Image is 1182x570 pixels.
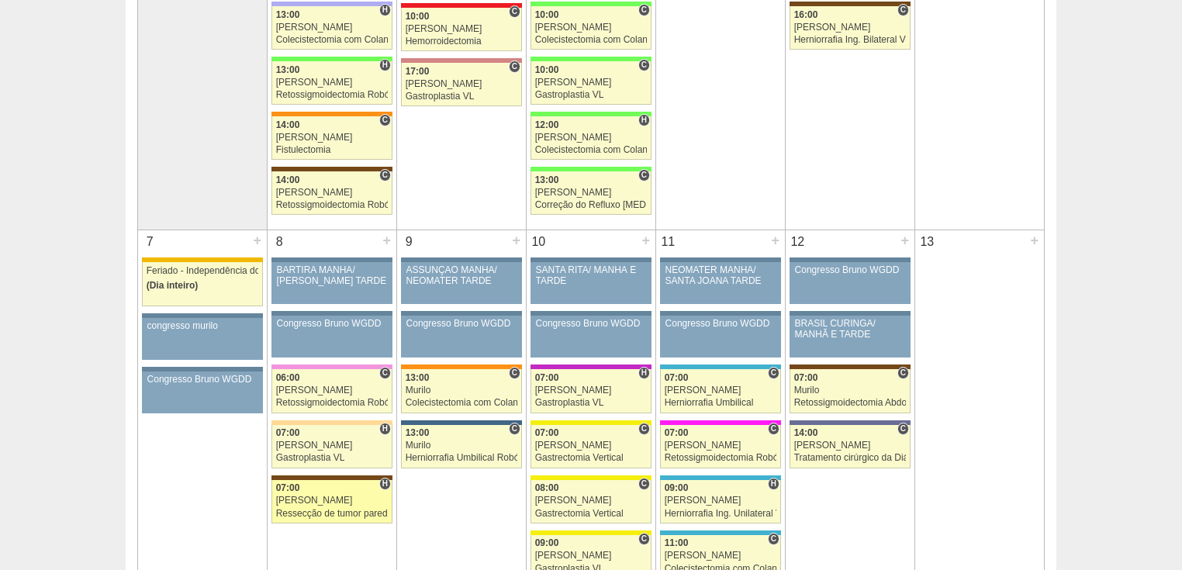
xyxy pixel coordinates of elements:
span: 13:00 [276,9,300,20]
div: Key: Neomater [660,530,781,535]
span: (Dia inteiro) [147,280,199,291]
div: Tratamento cirúrgico da Diástase do reto abdomem [794,453,907,463]
div: + [510,230,523,250]
div: Key: Santa Joana [790,2,911,6]
div: [PERSON_NAME] [535,78,648,88]
a: C 14:00 [PERSON_NAME] Tratamento cirúrgico da Diástase do reto abdomem [790,425,911,468]
span: Consultório [768,367,779,379]
div: Feriado - Independência do [GEOGRAPHIC_DATA] [147,266,259,276]
div: Colecistectomia com Colangiografia VL [535,145,648,155]
div: Herniorrafia Ing. Unilateral VL [665,509,777,519]
div: 7 [138,230,162,254]
a: C 16:00 [PERSON_NAME] Herniorrafia Ing. Bilateral VL [790,6,911,50]
span: Consultório [638,423,650,435]
div: [PERSON_NAME] [535,440,648,451]
span: 14:00 [276,119,300,130]
div: Retossigmoidectomia Robótica [276,90,389,100]
div: Gastrectomia Vertical [535,453,648,463]
span: 06:00 [276,372,300,383]
div: [PERSON_NAME] [665,551,777,561]
div: Congresso Bruno WGDD [795,265,906,275]
div: 8 [268,230,292,254]
div: Retossigmoidectomia Robótica [276,398,389,408]
div: [PERSON_NAME] [535,22,648,33]
span: Consultório [509,5,520,18]
a: Congresso Bruno WGDD [401,316,522,358]
span: 07:00 [665,372,689,383]
span: Hospital [379,478,391,490]
span: 07:00 [535,427,559,438]
div: [PERSON_NAME] [276,496,389,506]
span: 09:00 [665,482,689,493]
div: Key: Brasil [271,57,392,61]
a: C 13:00 Murilo Herniorrafia Umbilical Robótica [401,425,522,468]
div: Key: Brasil [531,112,651,116]
div: [PERSON_NAME] [276,385,389,396]
a: Congresso Bruno WGDD [271,316,392,358]
span: Consultório [768,423,779,435]
div: [PERSON_NAME] [794,440,907,451]
div: Colecistectomia com Colangiografia VL [535,35,648,45]
a: C 07:00 [PERSON_NAME] Retossigmoidectomia Robótica [660,425,781,468]
div: Key: Neomater [660,475,781,480]
span: Consultório [638,478,650,490]
a: H 13:00 [PERSON_NAME] Colecistectomia com Colangiografia VL [271,6,392,50]
div: Herniorrafia Ing. Bilateral VL [794,35,907,45]
div: BARTIRA MANHÃ/ [PERSON_NAME] TARDE [277,265,388,285]
span: Hospital [638,114,650,126]
span: 09:00 [535,537,559,548]
div: Gastroplastia VL [535,90,648,100]
div: Key: Pro Matre [660,420,781,425]
div: Murilo [794,385,907,396]
span: 13:00 [535,174,559,185]
span: Hospital [638,367,650,379]
div: Key: Aviso [660,311,781,316]
div: Colecistectomia com Colangiografia VL [276,35,389,45]
div: NEOMATER MANHÃ/ SANTA JOANA TARDE [665,265,776,285]
div: Key: São Luiz - SCS [401,364,522,369]
a: C 13:00 Murilo Colecistectomia com Colangiografia VL [401,369,522,413]
div: Key: Aviso [142,367,263,371]
div: Key: São Luiz - Jabaquara [401,420,522,425]
span: Consultório [509,367,520,379]
div: Congresso Bruno WGDD [147,375,258,385]
div: [PERSON_NAME] [406,79,518,89]
div: [PERSON_NAME] [535,188,648,198]
span: 13:00 [406,427,430,438]
div: [PERSON_NAME] [276,22,389,33]
div: Colecistectomia com Colangiografia VL [406,398,518,408]
div: ASSUNÇÃO MANHÃ/ NEOMATER TARDE [406,265,517,285]
div: Key: Aviso [142,313,263,318]
div: Key: Aviso [401,311,522,316]
span: 14:00 [794,427,818,438]
div: Gastrectomia Vertical [535,509,648,519]
div: [PERSON_NAME] [535,496,648,506]
a: C 10:00 [PERSON_NAME] Hemorroidectomia [401,8,522,51]
a: Congresso Bruno WGDD [531,316,651,358]
div: [PERSON_NAME] [276,440,389,451]
span: Hospital [379,59,391,71]
div: Key: Maria Braido [531,364,651,369]
div: + [380,230,393,250]
div: Key: Assunção [401,3,522,8]
span: 10:00 [535,9,559,20]
div: + [1028,230,1041,250]
div: [PERSON_NAME] [535,385,648,396]
div: Key: Aviso [531,257,651,262]
span: 11:00 [665,537,689,548]
div: Retossigmoidectomia Robótica [276,200,389,210]
span: Consultório [379,169,391,181]
div: Congresso Bruno WGDD [665,319,776,329]
span: Consultório [897,4,909,16]
a: Congresso Bruno WGDD [142,371,263,413]
div: Congresso Bruno WGDD [277,319,388,329]
a: congresso murilo [142,318,263,360]
div: Murilo [406,385,518,396]
a: Feriado - Independência do [GEOGRAPHIC_DATA] (Dia inteiro) [142,262,263,306]
span: 08:00 [535,482,559,493]
span: Consultório [509,423,520,435]
div: 9 [397,230,421,254]
a: C 13:00 [PERSON_NAME] Correção do Refluxo [MEDICAL_DATA] esofágico Robótico [531,171,651,215]
div: Gastroplastia VL [406,92,518,102]
a: H 09:00 [PERSON_NAME] Herniorrafia Ing. Unilateral VL [660,480,781,523]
